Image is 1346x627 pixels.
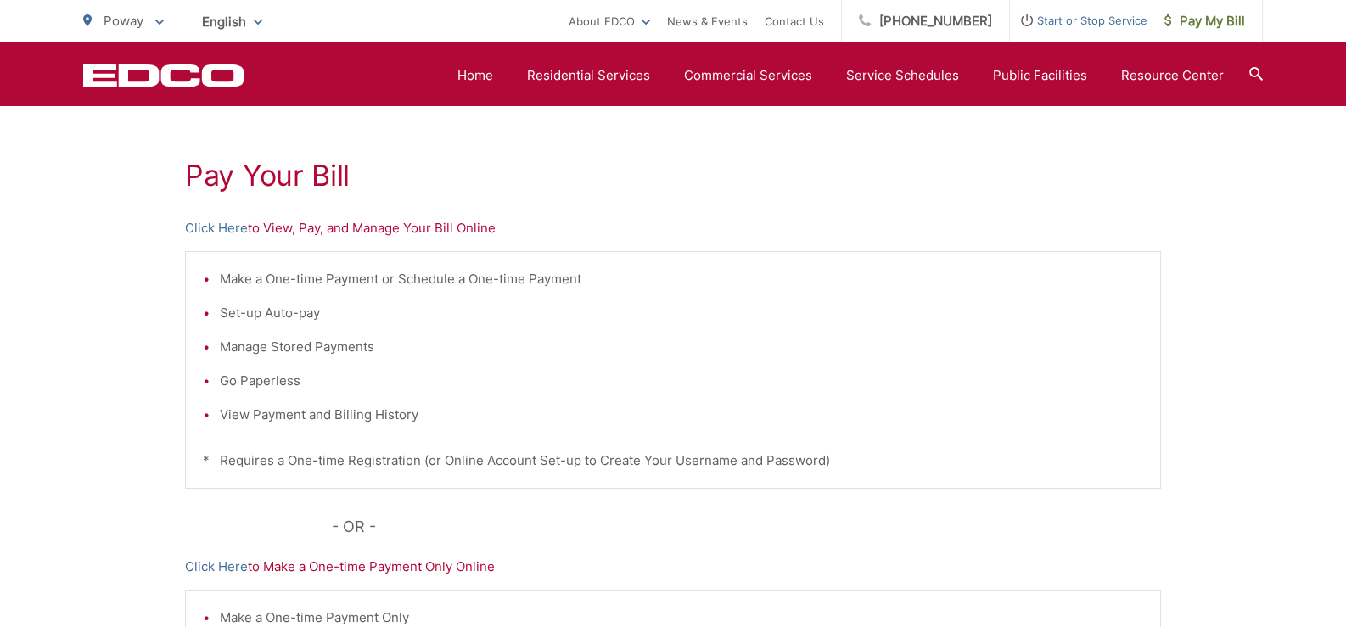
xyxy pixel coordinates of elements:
a: Click Here [185,557,248,577]
p: - OR - [332,514,1162,540]
a: Resource Center [1121,65,1224,86]
a: News & Events [667,11,748,31]
a: Public Facilities [993,65,1087,86]
li: Go Paperless [220,371,1143,391]
a: Service Schedules [846,65,959,86]
a: EDCD logo. Return to the homepage. [83,64,244,87]
a: Contact Us [765,11,824,31]
span: Poway [104,13,143,29]
li: Manage Stored Payments [220,337,1143,357]
h1: Pay Your Bill [185,159,1161,193]
p: to View, Pay, and Manage Your Bill Online [185,218,1161,238]
li: Make a One-time Payment or Schedule a One-time Payment [220,269,1143,289]
span: Pay My Bill [1164,11,1245,31]
li: View Payment and Billing History [220,405,1143,425]
li: Set-up Auto-pay [220,303,1143,323]
a: Click Here [185,218,248,238]
a: Commercial Services [684,65,812,86]
span: English [189,7,275,36]
p: * Requires a One-time Registration (or Online Account Set-up to Create Your Username and Password) [203,451,1143,471]
a: About EDCO [569,11,650,31]
p: to Make a One-time Payment Only Online [185,557,1161,577]
a: Residential Services [527,65,650,86]
a: Home [457,65,493,86]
